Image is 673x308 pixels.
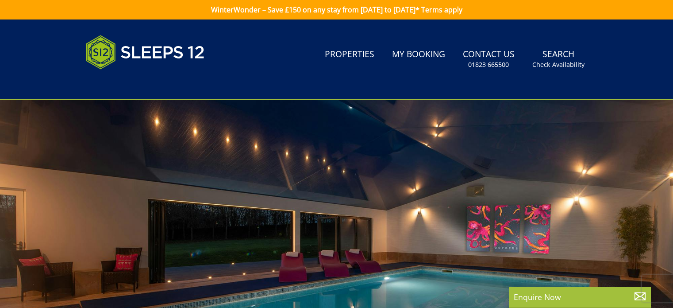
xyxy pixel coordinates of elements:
a: Properties [321,45,378,65]
a: Contact Us01823 665500 [459,45,518,74]
small: 01823 665500 [468,60,509,69]
small: Check Availability [532,60,585,69]
p: Enquire Now [514,291,646,303]
a: My Booking [388,45,449,65]
img: Sleeps 12 [85,30,205,74]
a: SearchCheck Availability [529,45,588,74]
iframe: Customer reviews powered by Trustpilot [81,80,174,87]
